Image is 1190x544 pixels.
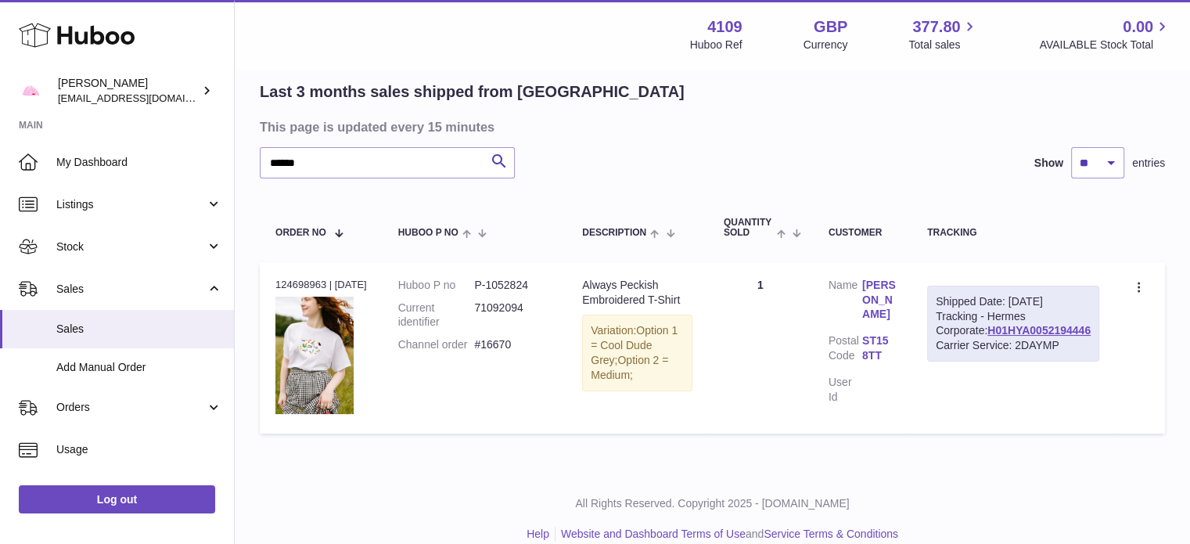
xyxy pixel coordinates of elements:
div: Tracking [927,228,1099,238]
span: AVAILABLE Stock Total [1039,38,1171,52]
span: Description [582,228,646,238]
a: Website and Dashboard Terms of Use [561,528,746,540]
div: Currency [804,38,848,52]
span: Quantity Sold [724,218,773,238]
span: 0.00 [1123,16,1153,38]
div: 124698963 | [DATE] [275,278,367,292]
li: and [555,527,898,542]
strong: GBP [814,16,847,38]
img: alwayspeckish-Limpet-DariaSzotekPhotography-36_websize.jpg [275,297,354,414]
label: Show [1034,156,1063,171]
a: ST15 8TT [862,333,896,363]
div: Always Peckish Embroidered T-Shirt [582,278,692,308]
span: Huboo P no [398,228,458,238]
a: H01HYA0052194446 [987,324,1091,337]
span: Order No [275,228,326,238]
dt: Channel order [398,337,475,352]
dt: Postal Code [829,333,862,367]
span: My Dashboard [56,155,222,170]
dt: Huboo P no [398,278,475,293]
a: [PERSON_NAME] [862,278,896,322]
dd: P-1052824 [474,278,551,293]
a: Service Terms & Conditions [764,528,898,540]
div: Carrier Service: 2DAYMP [936,338,1091,353]
strong: 4109 [707,16,742,38]
h2: Last 3 months sales shipped from [GEOGRAPHIC_DATA] [260,81,685,103]
a: Log out [19,485,215,513]
div: [PERSON_NAME] [58,76,199,106]
dd: 71092094 [474,301,551,330]
span: [EMAIL_ADDRESS][DOMAIN_NAME] [58,92,230,104]
span: Add Manual Order [56,360,222,375]
span: Listings [56,197,206,212]
td: 1 [708,262,813,434]
span: Option 1 = Cool Dude Grey; [591,324,678,366]
a: 0.00 AVAILABLE Stock Total [1039,16,1171,52]
span: 377.80 [912,16,960,38]
div: Tracking - Hermes Corporate: [927,286,1099,362]
a: Help [527,528,549,540]
a: 377.80 Total sales [908,16,978,52]
span: Stock [56,240,206,254]
span: Sales [56,282,206,297]
dd: #16670 [474,337,551,352]
span: entries [1132,156,1165,171]
span: Total sales [908,38,978,52]
dt: User Id [829,375,862,405]
p: All Rights Reserved. Copyright 2025 - [DOMAIN_NAME] [247,496,1177,511]
span: Option 2 = Medium; [591,354,668,381]
div: Huboo Ref [690,38,742,52]
span: Orders [56,400,206,415]
dt: Name [829,278,862,326]
div: Shipped Date: [DATE] [936,294,1091,309]
span: Usage [56,442,222,457]
h3: This page is updated every 15 minutes [260,118,1161,135]
div: Customer [829,228,896,238]
dt: Current identifier [398,301,475,330]
img: internalAdmin-4109@internal.huboo.com [19,79,42,103]
div: Variation: [582,315,692,391]
span: Sales [56,322,222,337]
